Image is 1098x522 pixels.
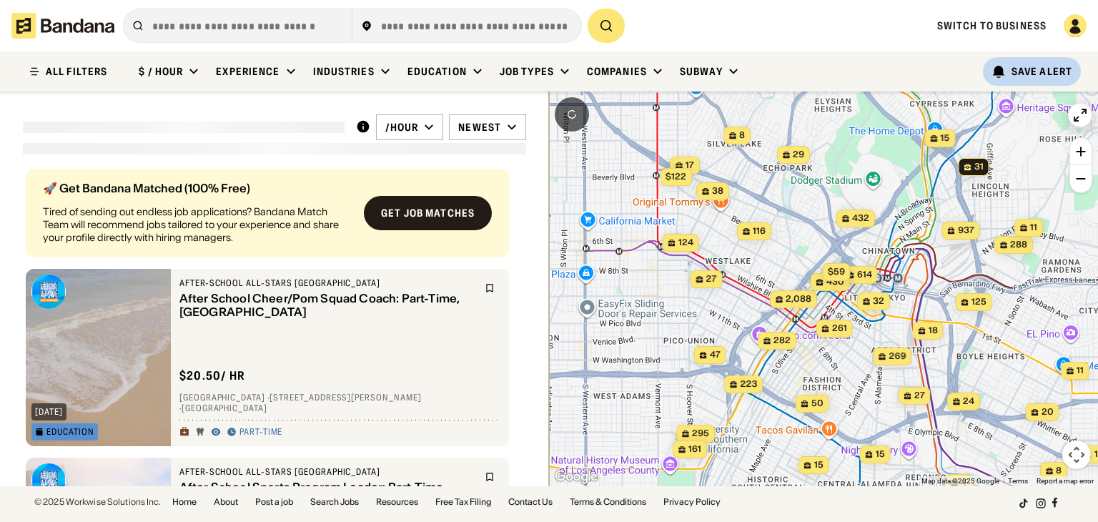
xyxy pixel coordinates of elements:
div: ALL FILTERS [46,67,107,77]
img: After-School All-Stars Los Angeles logo [31,463,66,498]
span: 27 [706,273,717,285]
div: [DATE] [35,408,63,416]
a: Contact Us [508,498,553,506]
span: 27 [914,390,925,402]
a: Privacy Policy [663,498,721,506]
span: 161 [688,443,701,455]
span: 125 [971,296,986,308]
div: Industries [313,65,375,78]
div: Education [46,428,94,436]
div: Tired of sending out endless job applications? Bandana Match Team will recommend jobs tailored to... [43,205,352,245]
a: Report a map error [1037,477,1094,485]
a: Open this area in Google Maps (opens a new window) [553,468,600,486]
span: Map data ©2025 Google [921,477,999,485]
div: /hour [385,121,419,134]
span: 38 [712,185,723,197]
img: Bandana logotype [11,13,114,39]
span: 15 [814,459,823,471]
div: After-School All-Stars [GEOGRAPHIC_DATA] [179,277,476,289]
div: Get job matches [381,208,475,218]
span: 18 [929,325,938,337]
div: Newest [458,121,501,134]
span: 432 [852,212,869,225]
span: 614 [857,269,872,281]
span: 47 [710,349,721,361]
div: After-School All-Stars [GEOGRAPHIC_DATA] [179,466,476,478]
span: 8 [739,129,745,142]
span: 32 [873,295,884,307]
span: 17 [686,159,694,172]
span: 11 [1030,222,1037,234]
span: 24 [963,395,974,408]
span: 2,088 [786,293,811,305]
div: Job Types [500,65,554,78]
span: 50 [811,398,823,410]
span: 288 [1010,239,1027,251]
div: grid [23,163,526,486]
span: 223 [740,378,757,390]
div: $ 20.50 / hr [179,368,246,383]
span: $59 [828,266,845,277]
a: Home [172,498,197,506]
span: 282 [773,335,791,347]
span: $122 [666,171,686,182]
span: 31 [974,161,984,173]
div: Save Alert [1012,65,1072,78]
div: © 2025 Workwise Solutions Inc. [34,498,161,506]
a: Terms (opens in new tab) [1008,477,1028,485]
span: 8 [1056,465,1062,477]
span: 15 [941,132,950,144]
span: 261 [832,322,847,335]
a: Resources [376,498,418,506]
div: Experience [216,65,280,78]
div: Subway [680,65,723,78]
a: About [214,498,238,506]
span: 116 [753,225,766,237]
span: 295 [692,428,709,440]
div: After School Cheer/Pom Squad Coach: Part-Time, [GEOGRAPHIC_DATA] [179,292,476,319]
img: After-School All-Stars Los Angeles logo [31,275,66,309]
span: 937 [958,225,974,237]
span: 20 [1042,406,1054,418]
button: Map camera controls [1062,440,1091,469]
div: Part-time [239,427,283,438]
a: Search Jobs [310,498,359,506]
div: Education [407,65,467,78]
span: 11 [1077,365,1084,377]
span: 29 [793,149,804,161]
span: 430 [826,276,844,288]
a: Free Tax Filing [435,498,491,506]
span: 15 [876,448,885,461]
span: 269 [889,350,906,363]
span: 124 [678,237,693,249]
div: Companies [587,65,647,78]
a: Post a job [255,498,293,506]
a: Switch to Business [937,19,1047,32]
div: $ / hour [139,65,183,78]
a: Terms & Conditions [570,498,646,506]
div: [GEOGRAPHIC_DATA] · [STREET_ADDRESS][PERSON_NAME] · [GEOGRAPHIC_DATA] [179,392,500,414]
img: Google [553,468,600,486]
div: After School Sports Program Leader: Part-Time, [GEOGRAPHIC_DATA] [179,481,476,508]
div: 🚀 Get Bandana Matched (100% Free) [43,182,352,194]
